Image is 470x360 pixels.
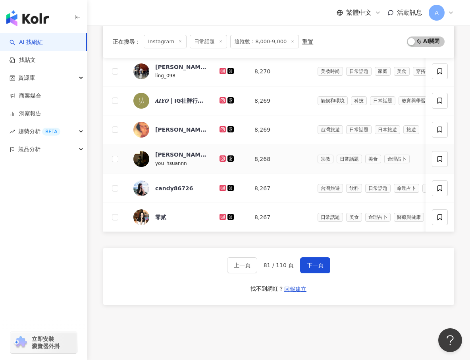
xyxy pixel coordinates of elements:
[133,93,207,109] a: KOL Avatar𝑨𝑰𝒀𝑶｜IG社群行銷經營｜短影片代操
[351,96,367,105] span: 科技
[248,203,311,232] td: 8,267
[18,123,60,140] span: 趨勢分析
[133,151,207,167] a: KOL Avatar[PERSON_NAME]you_hsuannn
[155,184,193,192] div: candy86726
[133,151,149,167] img: KOL Avatar
[248,174,311,203] td: 8,267
[284,286,306,292] span: 回報建立
[133,122,149,138] img: KOL Avatar
[13,336,28,349] img: chrome extension
[365,213,391,222] span: 命理占卜
[133,93,149,109] img: KOL Avatar
[250,285,284,293] div: 找不到網紅？
[394,213,424,222] span: 醫療與健康
[422,184,438,193] span: 旅遊
[284,283,307,295] button: 回報建立
[300,257,330,273] button: 下一頁
[155,73,175,79] span: ling_098
[133,209,149,225] img: KOL Avatar
[346,213,362,222] span: 美食
[413,67,429,76] span: 穿搭
[307,262,324,268] span: 下一頁
[346,8,372,17] span: 繁體中文
[346,125,372,134] span: 日常話題
[365,155,381,163] span: 美食
[155,126,207,134] div: [PERSON_NAME]
[155,63,207,71] div: [PERSON_NAME]. W
[10,38,43,46] a: searchAI 找網紅
[318,125,343,134] span: 台灣旅遊
[230,35,299,48] span: 追蹤數：8,000-9,000
[397,9,422,16] span: 活動訊息
[318,96,348,105] span: 氣候和環境
[346,67,372,76] span: 日常話題
[133,63,207,80] a: KOL Avatar[PERSON_NAME]. Wling_098
[133,180,149,196] img: KOL Avatar
[133,63,149,79] img: KOL Avatar
[375,125,400,134] span: 日本旅遊
[133,180,207,196] a: KOL Avatarcandy86726
[133,122,207,138] a: KOL Avatar[PERSON_NAME]
[113,38,141,45] span: 正在搜尋 ：
[248,86,311,115] td: 8,269
[370,96,395,105] span: 日常話題
[248,115,311,144] td: 8,269
[155,151,207,159] div: [PERSON_NAME]
[346,184,362,193] span: 飲料
[10,110,41,118] a: 洞察報告
[32,335,60,350] span: 立即安裝 瀏覽器外掛
[10,129,15,134] span: rise
[155,97,207,105] div: 𝑨𝑰𝒀𝑶｜IG社群行銷經營｜短影片代操
[144,35,187,48] span: Instagram
[438,328,462,352] iframe: Help Scout Beacon - Open
[399,96,429,105] span: 教育與學習
[190,35,227,48] span: 日常話題
[234,262,250,268] span: 上一頁
[248,57,311,86] td: 8,270
[365,184,391,193] span: 日常話題
[302,38,313,45] div: 重置
[403,125,419,134] span: 旅遊
[155,161,187,166] span: you_hsuannn
[318,67,343,76] span: 美妝時尚
[337,155,362,163] span: 日常話題
[10,92,41,100] a: 商案媒合
[318,213,343,222] span: 日常話題
[227,257,257,273] button: 上一頁
[435,8,439,17] span: A
[155,213,166,221] div: 零貳
[10,332,77,353] a: chrome extension立即安裝 瀏覽器外掛
[394,184,419,193] span: 命理占卜
[10,56,36,64] a: 找貼文
[18,69,35,87] span: 資源庫
[6,10,49,26] img: logo
[318,184,343,193] span: 台灣旅遊
[375,67,391,76] span: 家庭
[18,140,40,158] span: 競品分析
[394,67,410,76] span: 美食
[384,155,410,163] span: 命理占卜
[42,128,60,136] div: BETA
[264,262,294,268] span: 81 / 110 頁
[248,144,311,174] td: 8,268
[318,155,333,163] span: 宗教
[133,209,207,225] a: KOL Avatar零貳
